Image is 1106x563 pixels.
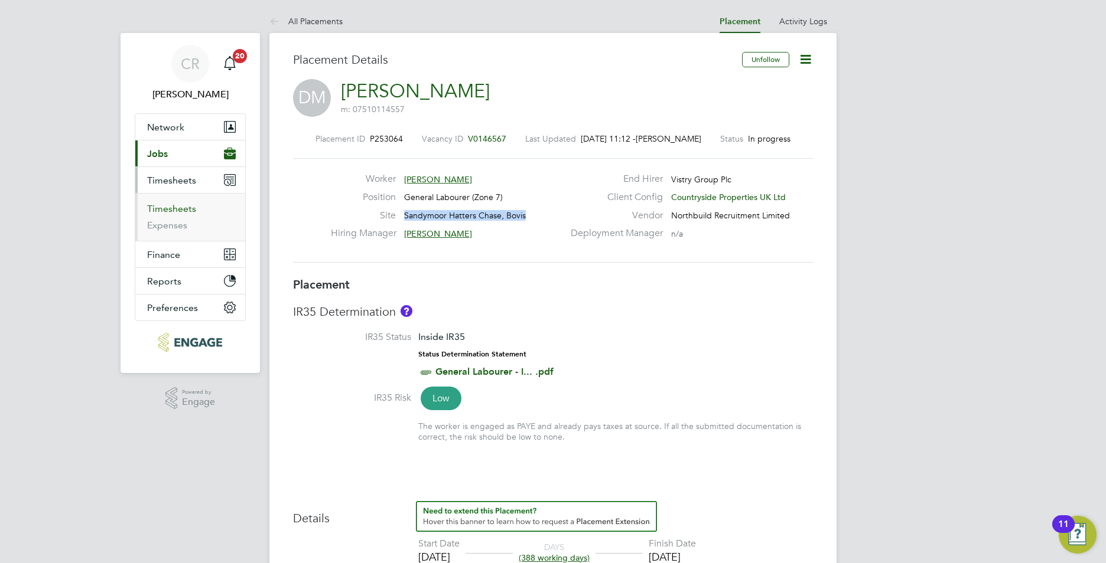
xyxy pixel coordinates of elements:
div: 11 [1058,524,1069,539]
span: Network [147,122,184,133]
div: DAYS [513,542,596,563]
a: [PERSON_NAME] [341,80,490,103]
button: Preferences [135,294,245,320]
span: 20 [233,49,247,63]
span: In progress [748,133,791,144]
label: IR35 Status [293,331,411,343]
button: Unfollow [742,52,789,67]
a: CR[PERSON_NAME] [135,45,246,102]
button: Open Resource Center, 11 new notifications [1059,516,1097,554]
label: Status [720,133,743,144]
button: How to extend a Placement? [416,501,657,532]
label: Vacancy ID [422,133,463,144]
a: Go to home page [135,333,246,352]
a: General Labourer - I... .pdf [435,366,554,377]
h3: Details [293,501,813,526]
label: Vendor [564,210,663,222]
span: DM [293,79,331,117]
label: Worker [331,173,396,185]
h3: Placement Details [293,52,733,67]
span: Northbuild Recruitment Limited [671,210,790,221]
button: Jobs [135,140,245,166]
a: Expenses [147,220,187,231]
div: Timesheets [135,193,245,241]
span: [PERSON_NAME] [404,174,472,185]
label: Placement ID [315,133,365,144]
div: Finish Date [649,538,696,550]
b: Placement [293,277,350,292]
h3: IR35 Determination [293,304,813,319]
div: Start Date [418,538,460,550]
div: The worker is engaged as PAYE and already pays taxes at source. If all the submitted documentatio... [418,421,813,442]
span: Countryside Properties UK Ltd [671,192,786,202]
span: Jobs [147,148,168,159]
span: [DATE] 11:12 - [581,133,636,144]
span: n/a [671,228,683,239]
button: Timesheets [135,167,245,193]
span: m: 07510114557 [341,104,405,114]
label: Hiring Manager [331,227,396,240]
span: CR [181,56,200,71]
a: All Placements [269,16,343,27]
strong: Status Determination Statement [418,350,526,358]
span: Timesheets [147,175,196,186]
a: Activity Logs [779,16,827,27]
span: Sandymoor Hatters Chase, Bovis [404,210,526,221]
label: Last Updated [525,133,576,144]
span: Vistry Group Plc [671,174,731,185]
label: End Hirer [564,173,663,185]
button: Finance [135,241,245,267]
span: Finance [147,249,180,260]
label: Site [331,210,396,222]
span: Engage [182,397,215,407]
label: IR35 Risk [293,392,411,404]
span: Powered by [182,387,215,397]
button: About IR35 [401,305,412,317]
span: Preferences [147,302,198,313]
span: General Labourer (Zone 7) [404,192,503,202]
label: Deployment Manager [564,227,663,240]
button: Network [135,114,245,140]
span: [PERSON_NAME] [404,228,472,239]
a: Powered byEngage [165,387,216,410]
a: 20 [218,45,242,83]
img: northbuildrecruit-logo-retina.png [158,333,222,352]
span: Inside IR35 [418,331,465,342]
span: (388 working days) [519,552,590,563]
span: Callum Riley [135,87,246,102]
span: Reports [147,276,181,287]
button: Reports [135,268,245,294]
label: Client Config [564,191,663,204]
span: [PERSON_NAME] [636,133,701,144]
span: P253064 [370,133,403,144]
span: Low [421,387,461,410]
a: Placement [720,17,760,27]
a: Timesheets [147,203,196,214]
nav: Main navigation [121,33,260,373]
label: Position [331,191,396,204]
span: V0146567 [468,133,506,144]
